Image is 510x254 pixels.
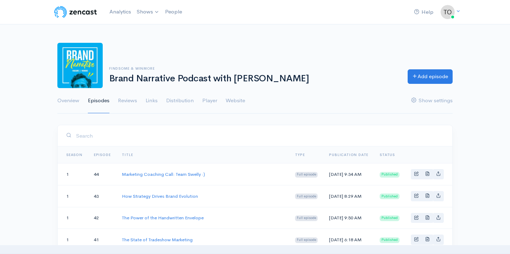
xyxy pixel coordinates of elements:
[411,88,453,114] a: Show settings
[109,67,399,70] h6: Findsome & Winmore
[122,193,198,199] a: How Strategy Drives Brand Evolution
[58,163,88,185] td: 1
[295,194,318,199] span: Full episode
[76,128,444,143] input: Search
[122,152,133,157] a: Title
[323,185,374,207] td: [DATE] 8:29 AM
[88,229,117,251] td: 41
[295,215,318,221] span: Full episode
[329,152,368,157] a: Publication date
[88,88,109,114] a: Episodes
[162,4,185,19] a: People
[166,88,194,114] a: Distribution
[441,5,455,19] img: ...
[88,163,117,185] td: 44
[380,237,399,243] span: Published
[118,88,137,114] a: Reviews
[295,152,305,157] a: Type
[57,88,79,114] a: Overview
[226,88,245,114] a: Website
[66,152,83,157] a: Season
[380,215,399,221] span: Published
[94,152,111,157] a: Episode
[323,207,374,229] td: [DATE] 9:50 AM
[109,74,399,84] h1: Brand Narrative Podcast with [PERSON_NAME]
[323,163,374,185] td: [DATE] 9:34 AM
[122,171,205,177] a: Marketing Coaching Call: Team Swelly :)
[411,235,444,245] div: Basic example
[380,172,399,178] span: Published
[88,207,117,229] td: 42
[58,185,88,207] td: 1
[134,4,162,20] a: Shows
[408,69,453,84] a: Add episode
[58,229,88,251] td: 1
[295,172,318,178] span: Full episode
[295,237,318,243] span: Full episode
[88,185,117,207] td: 43
[380,152,395,157] span: Status
[323,229,374,251] td: [DATE] 6:18 AM
[58,207,88,229] td: 1
[146,88,158,114] a: Links
[53,5,98,19] img: ZenCast Logo
[411,191,444,201] div: Basic example
[107,4,134,19] a: Analytics
[411,169,444,179] div: Basic example
[122,237,193,243] a: The State of Tradeshow Marketing
[411,5,436,20] a: Help
[202,88,217,114] a: Player
[380,194,399,199] span: Published
[122,215,204,221] a: The Power of the Handwritten Envelope
[411,213,444,223] div: Basic example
